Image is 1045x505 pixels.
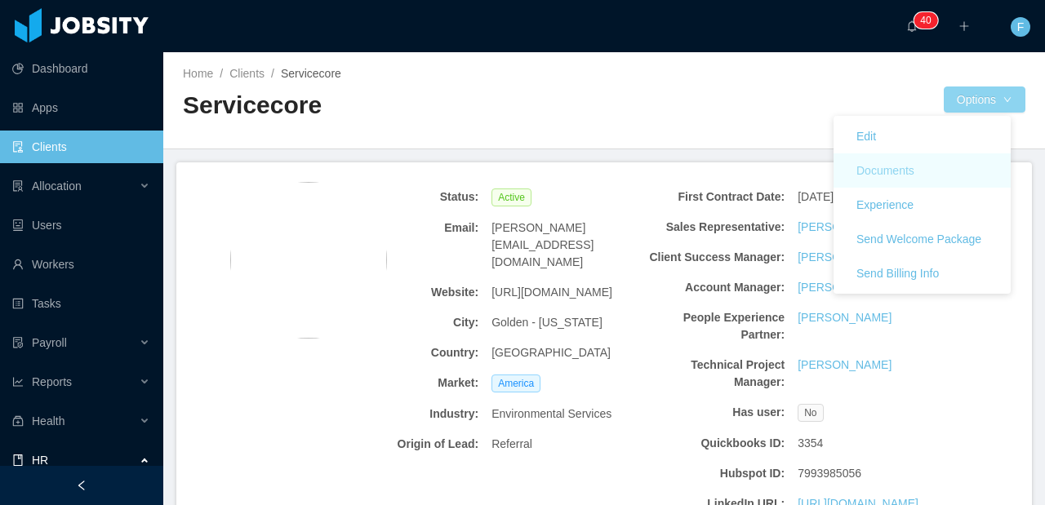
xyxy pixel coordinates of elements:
[944,86,1025,113] button: Optionsicon: down
[339,284,479,301] b: Website:
[798,357,892,374] a: [PERSON_NAME]
[12,91,150,124] a: icon: appstoreApps
[791,182,945,212] div: [DATE]
[798,249,892,266] a: [PERSON_NAME]
[798,435,823,452] span: 3354
[32,414,64,427] span: Health
[12,248,150,281] a: icon: userWorkers
[339,344,479,361] b: Country:
[339,188,479,206] b: Status:
[798,404,823,422] span: No
[491,314,603,331] span: Golden - [US_STATE]
[798,309,892,326] a: [PERSON_NAME]
[645,465,785,482] b: Hubspot ID:
[339,436,479,453] b: Origin of Lead:
[645,309,785,343] b: People Experience Partner:
[32,179,82,193] span: Allocation
[12,287,150,320] a: icon: profileTasks
[491,405,611,423] span: Environmental Services
[926,12,932,29] p: 0
[1017,17,1025,37] span: F
[645,404,785,421] b: Has user:
[229,67,265,80] a: Clients
[230,182,387,339] img: 3c97d570-dade-11ec-a5bc-bdfb753cfd6b_62d03c7b8e3c9-400w.png
[12,131,150,163] a: icon: auditClients
[12,209,150,241] a: icon: robotUsers
[32,336,67,349] span: Payroll
[491,284,612,301] span: [URL][DOMAIN_NAME]
[12,454,24,466] i: icon: book
[798,279,892,296] a: [PERSON_NAME]
[843,123,889,149] button: Edit
[491,219,632,271] span: [PERSON_NAME][EMAIL_ADDRESS][DOMAIN_NAME]
[12,52,150,85] a: icon: pie-chartDashboard
[645,357,785,391] b: Technical Project Manager:
[843,192,927,218] button: Experience
[491,188,531,206] span: Active
[798,465,861,482] span: 7993985056
[32,375,72,388] span: Reports
[843,226,994,252] button: Send Welcome Package
[12,337,24,348] i: icon: file-protect
[914,12,937,29] sup: 40
[843,260,952,286] button: Send Billing Info
[834,188,1011,222] a: Experience
[339,374,479,392] b: Market:
[220,67,223,80] span: /
[183,89,604,122] h2: Servicecore
[183,67,213,80] a: Home
[645,188,785,206] b: First Contract Date:
[906,20,918,32] i: icon: bell
[645,279,785,296] b: Account Manager:
[12,415,24,427] i: icon: medicine-box
[339,219,479,237] b: Email:
[491,374,540,392] span: America
[645,249,785,266] b: Client Success Manager:
[958,20,970,32] i: icon: plus
[491,436,532,453] span: Referral
[645,219,785,236] b: Sales Representative:
[798,219,892,236] a: [PERSON_NAME]
[281,67,341,80] span: Servicecore
[843,157,927,184] button: Documents
[834,153,1011,188] a: Documents
[339,314,479,331] b: City:
[920,12,926,29] p: 4
[12,180,24,192] i: icon: solution
[32,454,48,467] span: HR
[271,67,274,80] span: /
[12,376,24,388] i: icon: line-chart
[339,405,479,423] b: Industry:
[491,344,611,361] span: [GEOGRAPHIC_DATA]
[645,435,785,452] b: Quickbooks ID:
[834,119,1011,153] a: Edit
